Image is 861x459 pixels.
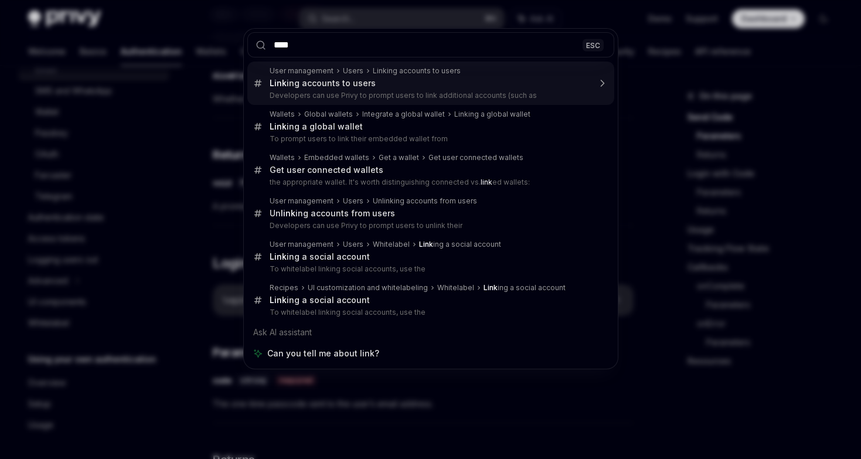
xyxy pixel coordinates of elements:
[270,196,333,206] div: User management
[373,196,477,206] div: Unlinking accounts from users
[270,121,287,131] b: Link
[270,78,287,88] b: Link
[270,91,590,100] p: Developers can use Privy to prompt users to link additional accounts (such as
[583,39,604,51] div: ESC
[270,283,298,293] div: Recipes
[247,322,614,343] div: Ask AI assistant
[270,295,287,305] b: Link
[419,240,433,249] b: Link
[428,153,523,162] div: Get user connected wallets
[481,178,492,186] b: link
[270,110,295,119] div: Wallets
[270,78,376,89] div: ing accounts to users
[308,283,428,293] div: UI customization and whitelabeling
[304,153,369,162] div: Embedded wallets
[270,121,363,132] div: ing a global wallet
[270,66,333,76] div: User management
[343,240,363,249] div: Users
[304,110,353,119] div: Global wallets
[270,134,590,144] p: To prompt users to link their embedded wallet from
[270,178,590,187] p: the appropriate wallet. It's worth distinguishing connected vs. ed wallets:
[484,283,498,292] b: Link
[362,110,445,119] div: Integrate a global wallet
[270,251,287,261] b: Link
[419,240,501,249] div: ing a social account
[343,66,363,76] div: Users
[270,240,333,249] div: User management
[270,264,590,274] p: To whitelabel linking social accounts, use the
[270,221,590,230] p: Developers can use Privy to prompt users to unlink their
[454,110,530,119] div: Linking a global wallet
[270,153,295,162] div: Wallets
[270,251,370,262] div: ing a social account
[270,308,590,317] p: To whitelabel linking social accounts, use the
[267,348,379,359] span: Can you tell me about link?
[373,66,461,76] div: Linking accounts to users
[270,295,370,305] div: ing a social account
[373,240,410,249] div: Whitelabel
[270,165,383,175] div: Get user connected wallets
[484,283,566,293] div: ing a social account
[281,208,295,218] b: link
[343,196,363,206] div: Users
[379,153,419,162] div: Get a wallet
[270,208,395,219] div: Un ing accounts from users
[437,283,474,293] div: Whitelabel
